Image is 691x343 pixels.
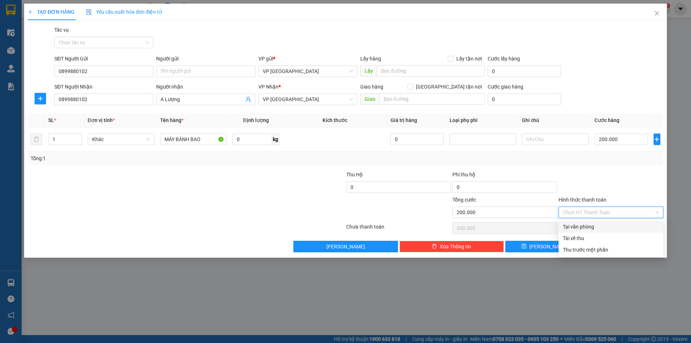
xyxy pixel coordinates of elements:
[263,94,353,105] span: VP Đà Nẵng
[160,117,184,123] span: Tên hàng
[453,55,485,63] span: Lấy tận nơi
[156,83,255,91] div: Người nhận
[563,246,659,254] div: Thu trước một phần
[519,113,591,127] th: Ghi chú
[35,96,46,101] span: plus
[346,172,363,177] span: Thu Hộ
[529,243,568,251] span: [PERSON_NAME]
[447,113,519,127] th: Loại phụ phí
[360,84,383,90] span: Giao hàng
[293,241,398,252] button: [PERSON_NAME]
[521,244,527,249] span: save
[595,117,619,123] span: Cước hàng
[488,84,523,90] label: Cước giao hàng
[156,55,255,63] div: Người gửi
[345,223,452,235] div: Chưa thanh toán
[160,134,227,145] input: VD: Bàn, Ghế
[54,83,153,91] div: SĐT Người Nhận
[563,234,659,242] div: Tài xế thu
[452,197,476,203] span: Tổng cước
[522,134,588,145] input: Ghi Chú
[54,27,69,33] label: Tác vụ
[360,65,377,77] span: Lấy
[263,66,353,77] span: VP Can Lộc
[272,134,279,145] span: kg
[245,96,251,102] span: user-add
[86,9,92,15] img: icon
[379,93,485,105] input: Dọc đường
[654,134,660,145] button: plus
[559,197,606,203] label: Hình thức thanh toán
[654,10,660,16] span: close
[488,56,520,62] label: Cước lấy hàng
[35,93,46,104] button: plus
[322,117,347,123] span: Kích thước
[88,117,115,123] span: Đơn vị tính
[54,55,153,63] div: SĐT Người Gửi
[390,117,417,123] span: Giá trị hàng
[31,154,267,162] div: Tổng: 1
[258,84,279,90] span: VP Nhận
[377,65,485,77] input: Dọc đường
[563,223,659,231] div: Tại văn phòng
[413,83,485,91] span: [GEOGRAPHIC_DATA] tận nơi
[390,134,444,145] input: 0
[48,117,54,123] span: SL
[326,243,365,251] span: [PERSON_NAME]
[28,9,74,15] span: TẠO ĐƠN HÀNG
[440,243,471,251] span: Xóa Thông tin
[258,55,357,63] div: VP gửi
[452,171,557,181] div: Phí thu hộ
[488,94,561,105] input: Cước giao hàng
[399,241,504,252] button: deleteXóa Thông tin
[86,9,162,15] span: Yêu cầu xuất hóa đơn điện tử
[243,117,268,123] span: Định lượng
[31,134,42,145] button: delete
[488,66,561,77] input: Cước lấy hàng
[647,4,667,24] button: Close
[505,241,583,252] button: save[PERSON_NAME]
[360,56,381,62] span: Lấy hàng
[432,244,437,249] span: delete
[28,9,33,14] span: plus
[92,134,150,145] span: Khác
[654,136,660,142] span: plus
[360,93,379,105] span: Giao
